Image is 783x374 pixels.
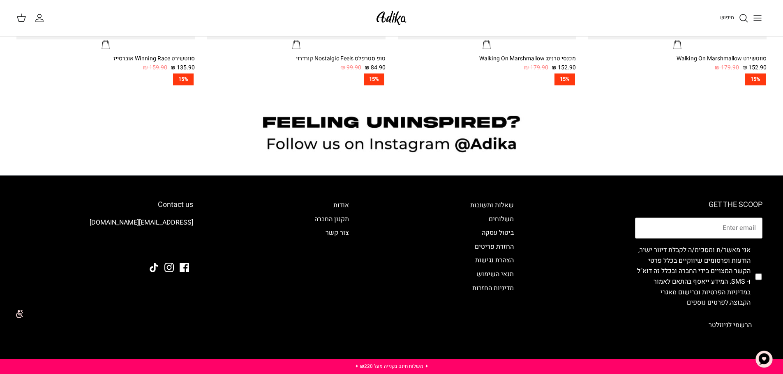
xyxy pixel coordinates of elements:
a: מכנסי טרנינג Walking On Marshmallow 152.90 ₪ 179.90 ₪ [398,54,576,73]
div: Secondary navigation [462,200,522,335]
img: Adika IL [374,8,409,28]
a: סווטשירט Walking On Marshmallow 152.90 ₪ 179.90 ₪ [588,54,767,73]
span: 15% [745,73,766,85]
span: 84.90 ₪ [365,63,386,72]
button: הרשמי לניוזלטר [698,315,762,335]
a: Instagram [164,263,174,272]
button: Toggle menu [748,9,767,27]
a: חיפוש [720,13,748,23]
a: 15% [207,73,386,85]
span: 15% [364,73,384,85]
a: 15% [588,73,767,85]
a: לפרטים נוספים [687,298,728,307]
a: מדיניות החזרות [472,283,514,293]
span: 99.90 ₪ [340,63,361,72]
a: תקנון החברה [314,214,349,224]
span: 179.90 ₪ [715,63,739,72]
button: צ'אט [752,347,776,372]
span: 15% [173,73,194,85]
h6: Contact us [21,200,193,209]
a: ביטול עסקה [482,228,514,238]
a: 15% [16,73,195,85]
span: 15% [554,73,575,85]
a: שאלות ותשובות [470,200,514,210]
label: אני מאשר/ת ומסכימ/ה לקבלת דיוור ישיר, הודעות ופרסומים שיווקיים בכלל פרטי הקשר המצויים בידי החברה ... [635,245,751,308]
a: החשבון שלי [35,13,48,23]
a: טופ סטרפלס Nostalgic Feels קורדרוי 84.90 ₪ 99.90 ₪ [207,54,386,73]
a: משלוחים [489,214,514,224]
a: 15% [398,73,576,85]
a: תנאי השימוש [477,269,514,279]
a: סווטשירט Winning Race אוברסייז 135.90 ₪ 159.90 ₪ [16,54,195,73]
span: 152.90 ₪ [742,63,767,72]
a: Tiktok [149,263,159,272]
a: צור קשר [326,228,349,238]
img: accessibility_icon02.svg [6,303,29,325]
span: 152.90 ₪ [552,63,576,72]
a: ✦ משלוח חינם בקנייה מעל ₪220 ✦ [355,363,429,370]
a: החזרת פריטים [475,242,514,252]
span: חיפוש [720,14,734,21]
div: Secondary navigation [306,200,357,335]
img: Adika IL [171,240,193,251]
div: סווטשירט Winning Race אוברסייז [16,54,195,63]
div: סווטשירט Walking On Marshmallow [588,54,767,63]
a: Facebook [180,263,189,272]
div: מכנסי טרנינג Walking On Marshmallow [398,54,576,63]
h6: GET THE SCOOP [635,200,762,209]
div: טופ סטרפלס Nostalgic Feels קורדרוי [207,54,386,63]
span: 159.90 ₪ [143,63,167,72]
input: Email [635,218,762,239]
a: אודות [333,200,349,210]
a: [EMAIL_ADDRESS][DOMAIN_NAME] [90,218,193,227]
span: 179.90 ₪ [524,63,548,72]
a: הצהרת נגישות [475,255,514,265]
span: 135.90 ₪ [171,63,195,72]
